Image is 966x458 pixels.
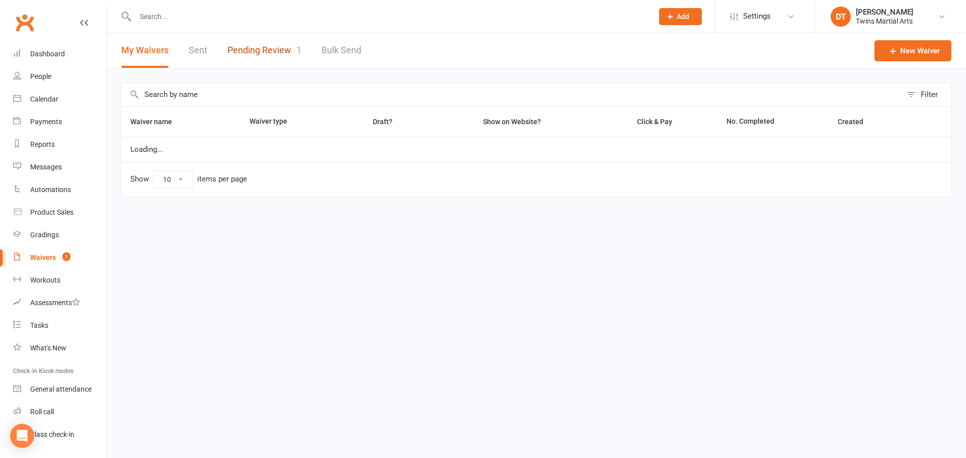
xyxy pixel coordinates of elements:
[13,178,106,201] a: Automations
[13,88,106,111] a: Calendar
[743,5,771,28] span: Settings
[130,170,247,189] div: Show
[637,118,672,126] span: Click & Pay
[10,424,34,448] div: Open Intercom Messenger
[12,10,37,35] a: Clubworx
[13,43,106,65] a: Dashboard
[628,116,683,128] button: Click & Pay
[659,8,702,25] button: Add
[30,408,54,416] div: Roll call
[856,17,913,26] div: Twins Martial Arts
[13,156,106,178] a: Messages
[132,10,646,24] input: Search...
[13,201,106,224] a: Product Sales
[30,95,58,103] div: Calendar
[30,299,80,307] div: Assessments
[13,401,106,423] a: Roll call
[130,116,183,128] button: Waiver name
[13,292,106,314] a: Assessments
[121,33,169,68] button: My Waivers
[62,252,70,261] span: 1
[30,385,92,393] div: General attendance
[130,118,183,126] span: Waiver name
[364,116,404,128] button: Draft?
[30,50,65,58] div: Dashboard
[13,65,106,88] a: People
[474,116,552,128] button: Show on Website?
[373,118,392,126] span: Draft?
[13,378,106,401] a: General attendance kiosk mode
[831,7,851,27] div: DT
[30,118,62,126] div: Payments
[13,111,106,133] a: Payments
[717,107,829,137] th: No. Completed
[13,224,106,246] a: Gradings
[30,253,56,261] div: Waivers
[13,337,106,359] a: What's New
[189,33,207,68] a: Sent
[30,208,73,216] div: Product Sales
[121,83,902,106] input: Search by name
[30,344,66,352] div: What's New
[321,33,361,68] a: Bulk Send
[838,116,874,128] button: Created
[30,430,74,438] div: Class check-in
[30,276,60,284] div: Workouts
[902,83,951,106] button: Filter
[30,163,62,171] div: Messages
[227,33,301,68] a: Pending Review1
[30,72,51,80] div: People
[13,133,106,156] a: Reports
[677,13,689,21] span: Add
[483,118,541,126] span: Show on Website?
[921,88,938,101] div: Filter
[240,107,335,137] th: Waiver type
[30,321,48,329] div: Tasks
[30,231,59,239] div: Gradings
[838,118,874,126] span: Created
[13,314,106,337] a: Tasks
[197,175,247,184] div: items per page
[30,186,71,194] div: Automations
[296,45,301,55] span: 1
[856,8,913,17] div: [PERSON_NAME]
[874,40,951,61] a: New Waiver
[121,137,951,162] td: Loading...
[13,423,106,446] a: Class kiosk mode
[30,140,55,148] div: Reports
[13,246,106,269] a: Waivers 1
[13,269,106,292] a: Workouts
